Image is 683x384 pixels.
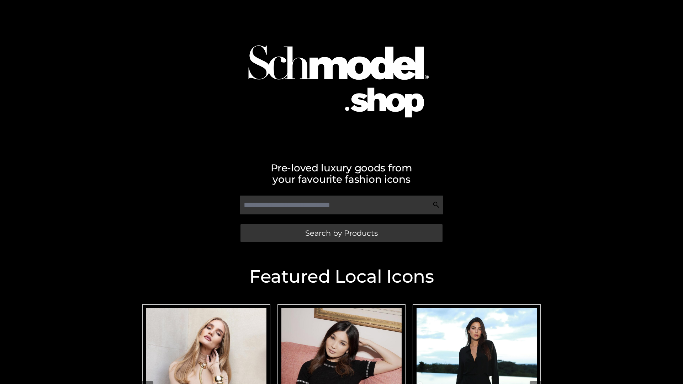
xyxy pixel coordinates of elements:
img: Search Icon [433,201,440,208]
h2: Featured Local Icons​ [139,268,544,286]
span: Search by Products [305,229,378,237]
h2: Pre-loved luxury goods from your favourite fashion icons [139,162,544,185]
a: Search by Products [240,224,443,242]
